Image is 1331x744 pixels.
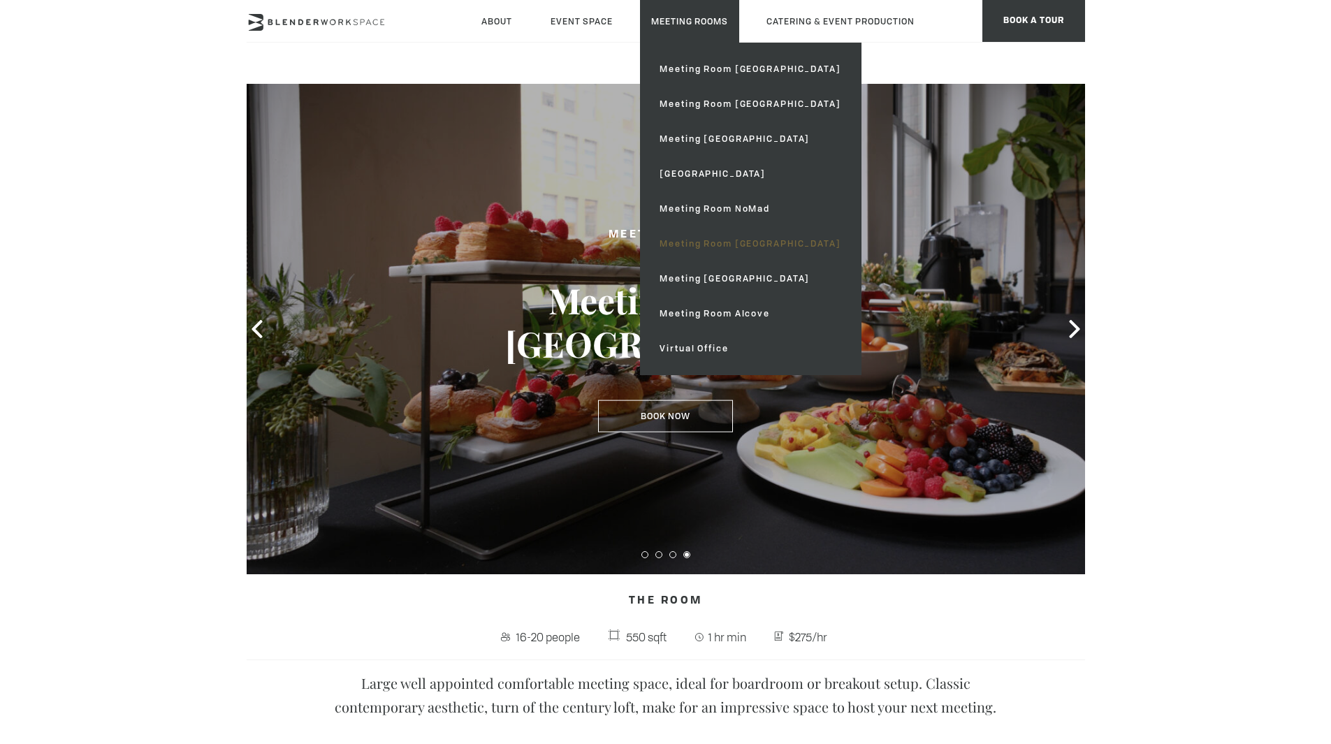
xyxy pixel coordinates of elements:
[317,671,1015,719] p: Large well appointed comfortable meeting space, ideal for boardroom or breakout setup. Classic co...
[1079,565,1331,744] iframe: Chat Widget
[648,156,852,191] a: [GEOGRAPHIC_DATA]
[598,400,733,432] a: Book Now
[648,52,852,87] a: Meeting Room [GEOGRAPHIC_DATA]
[706,626,750,648] span: 1 hr min
[648,87,852,122] a: Meeting Room [GEOGRAPHIC_DATA]
[505,226,827,244] h2: Meeting Space
[513,626,583,648] span: 16-20 people
[648,226,852,261] a: Meeting Room [GEOGRAPHIC_DATA]
[648,191,852,226] a: Meeting Room NoMad
[648,296,852,331] a: Meeting Room Alcove
[648,261,852,296] a: Meeting [GEOGRAPHIC_DATA]
[623,626,670,648] span: 550 sqft
[648,122,852,156] a: Meeting [GEOGRAPHIC_DATA]
[505,279,827,365] h3: Meeting Room [GEOGRAPHIC_DATA]
[247,588,1085,615] h4: The Room
[648,331,852,366] a: Virtual Office
[785,626,831,648] span: $275/hr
